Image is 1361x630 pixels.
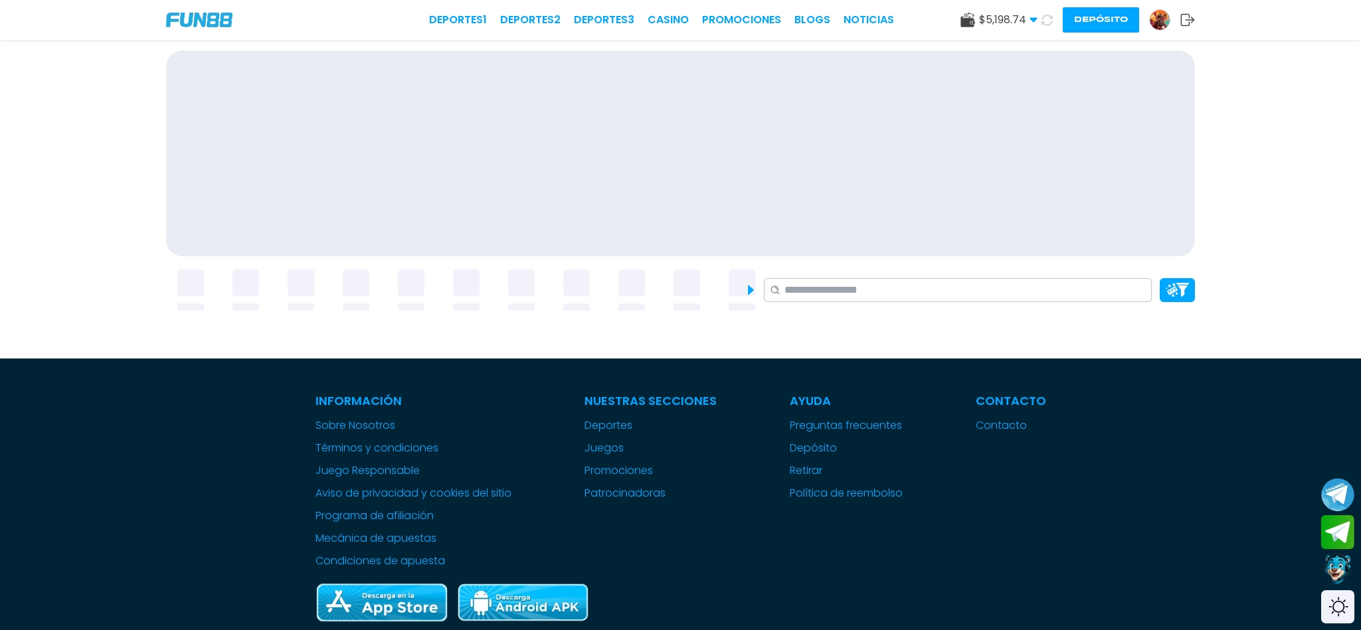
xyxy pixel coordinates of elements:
[976,418,1046,433] a: Contacto
[585,485,717,501] a: Patrocinadoras
[1149,9,1180,31] a: Avatar
[794,12,830,28] a: BLOGS
[500,12,561,28] a: Deportes2
[316,553,511,569] a: Condiciones de apuesta
[1321,552,1354,587] button: Contact customer service
[790,463,903,479] a: Retirar
[316,418,511,433] a: Sobre Nosotros
[1150,10,1170,30] img: Avatar
[790,440,903,456] a: Depósito
[585,418,717,433] a: Deportes
[316,463,511,479] a: Juego Responsable
[574,12,634,28] a: Deportes3
[790,485,903,501] a: Política de reembolso
[585,440,624,456] button: Juegos
[316,440,511,456] a: Términos y condiciones
[316,508,511,524] a: Programa de afiliación
[702,12,781,28] a: Promociones
[648,12,689,28] a: CASINO
[585,463,717,479] a: Promociones
[585,392,717,410] p: Nuestras Secciones
[1321,590,1354,623] div: Switch theme
[1063,7,1139,33] button: Depósito
[166,13,232,27] img: Company Logo
[1321,477,1354,512] button: Join telegram channel
[976,392,1046,410] p: Contacto
[316,530,511,546] a: Mecánica de apuestas
[429,12,487,28] a: Deportes1
[790,392,903,410] p: Ayuda
[844,12,894,28] a: NOTICIAS
[979,12,1038,28] span: $ 5,198.74
[790,418,903,433] a: Preguntas frecuentes
[456,582,589,624] img: Play Store
[1321,515,1354,550] button: Join telegram
[316,392,511,410] p: Información
[316,485,511,501] a: Aviso de privacidad y cookies del sitio
[1166,283,1189,297] img: Platform Filter
[316,582,448,624] img: App Store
